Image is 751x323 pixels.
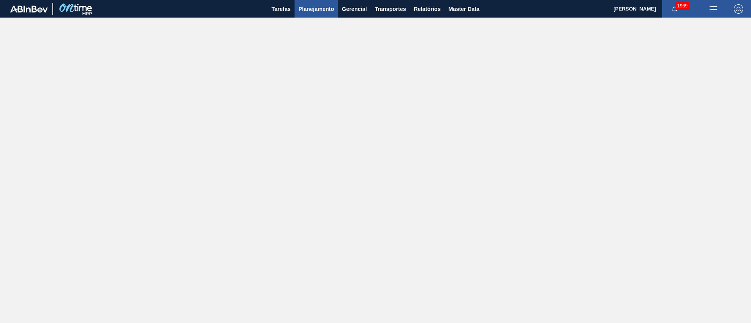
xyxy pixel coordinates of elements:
span: Gerencial [342,4,367,14]
span: Planejamento [298,4,334,14]
img: Logout [734,4,743,14]
span: Relatórios [414,4,440,14]
span: Master Data [448,4,479,14]
button: Notificações [662,4,687,14]
img: TNhmsLtSVTkK8tSr43FrP2fwEKptu5GPRR3wAAAABJRU5ErkJggg== [10,5,48,12]
span: 1969 [676,2,689,10]
img: userActions [709,4,718,14]
span: Tarefas [271,4,291,14]
span: Transportes [375,4,406,14]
